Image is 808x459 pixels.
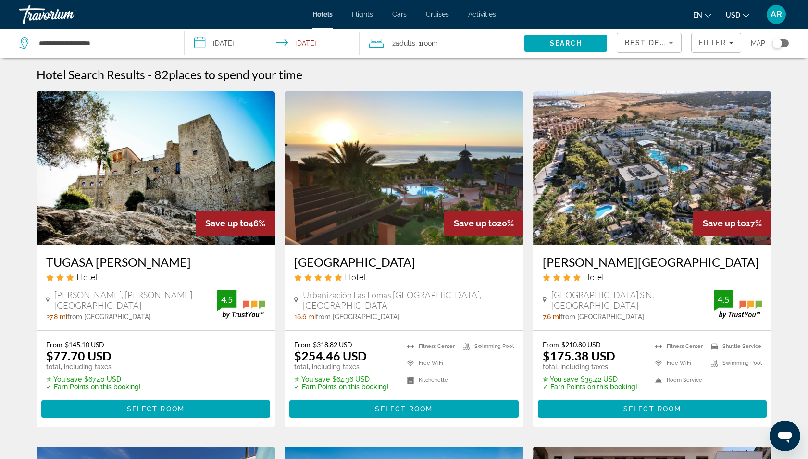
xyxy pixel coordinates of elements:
[706,357,762,369] li: Swimming Pool
[543,255,762,269] a: [PERSON_NAME][GEOGRAPHIC_DATA]
[625,39,675,47] span: Best Deals
[76,272,97,282] span: Hotel
[46,363,141,371] p: total, including taxes
[289,400,519,418] button: Select Room
[41,400,271,418] button: Select Room
[396,39,415,47] span: Adults
[294,313,316,321] span: 16.6 mi
[444,211,523,236] div: 20%
[771,10,782,19] span: AR
[454,218,497,228] span: Save up to
[543,383,637,391] p: ✓ Earn Points on this booking!
[543,375,637,383] p: $35.42 USD
[533,91,772,245] img: Meliá Zahara Resort & Villas
[303,289,514,310] span: Urbanización Las Lomas [GEOGRAPHIC_DATA], [GEOGRAPHIC_DATA]
[538,400,767,418] button: Select Room
[551,289,714,310] span: [GEOGRAPHIC_DATA] S N, [GEOGRAPHIC_DATA]
[360,29,525,58] button: Travelers: 2 adults, 0 children
[38,36,170,50] input: Search hotel destination
[543,313,560,321] span: 7.6 mi
[196,211,275,236] div: 46%
[543,375,578,383] span: ✮ You save
[543,272,762,282] div: 4 star Hotel
[294,340,311,348] span: From
[693,8,711,22] button: Change language
[543,348,615,363] ins: $175.38 USD
[285,91,523,245] a: Aparthotel Novo Resort
[41,402,271,413] a: Select Room
[726,12,740,19] span: USD
[217,290,265,319] img: TrustYou guest rating badge
[426,11,449,18] a: Cruises
[217,294,236,305] div: 4.5
[714,290,762,319] img: TrustYou guest rating badge
[770,421,800,451] iframe: Button to launch messaging window
[148,67,152,82] span: -
[650,340,706,352] li: Fitness Center
[583,272,604,282] span: Hotel
[67,313,151,321] span: from [GEOGRAPHIC_DATA]
[154,67,302,82] h2: 82
[294,375,389,383] p: $64.36 USD
[699,39,726,47] span: Filter
[294,383,389,391] p: ✓ Earn Points on this booking!
[294,363,389,371] p: total, including taxes
[294,375,330,383] span: ✮ You save
[205,218,249,228] span: Save up to
[46,375,141,383] p: $67.40 USD
[693,12,702,19] span: en
[46,255,266,269] a: TUGASA [PERSON_NAME]
[294,272,514,282] div: 5 star Hotel
[550,39,583,47] span: Search
[543,363,637,371] p: total, including taxes
[392,11,407,18] a: Cars
[560,313,644,321] span: from [GEOGRAPHIC_DATA]
[185,29,360,58] button: Select check in and out date
[169,67,302,82] span: places to spend your time
[415,37,438,50] span: , 1
[543,340,559,348] span: From
[294,255,514,269] h3: [GEOGRAPHIC_DATA]
[468,11,496,18] a: Activities
[37,67,145,82] h1: Hotel Search Results
[375,405,433,413] span: Select Room
[65,340,104,348] del: $145.10 USD
[316,313,399,321] span: from [GEOGRAPHIC_DATA]
[714,294,733,305] div: 4.5
[312,11,333,18] a: Hotels
[402,340,458,352] li: Fitness Center
[693,211,771,236] div: 17%
[691,33,741,53] button: Filters
[524,35,607,52] button: Search
[402,374,458,386] li: Kitchenette
[764,4,789,25] button: User Menu
[46,313,67,321] span: 27.8 mi
[765,39,789,48] button: Toggle map
[294,348,367,363] ins: $254.46 USD
[458,340,514,352] li: Swimming Pool
[751,37,765,50] span: Map
[46,272,266,282] div: 3 star Hotel
[561,340,601,348] del: $210.80 USD
[402,357,458,369] li: Free WiFi
[289,402,519,413] a: Select Room
[650,374,706,386] li: Room Service
[46,383,141,391] p: ✓ Earn Points on this booking!
[650,357,706,369] li: Free WiFi
[127,405,185,413] span: Select Room
[37,91,275,245] img: TUGASA Castillo de Castellar
[726,8,749,22] button: Change currency
[352,11,373,18] a: Flights
[625,37,673,49] mat-select: Sort by
[313,340,352,348] del: $318.82 USD
[54,289,217,310] span: [PERSON_NAME], [PERSON_NAME][GEOGRAPHIC_DATA]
